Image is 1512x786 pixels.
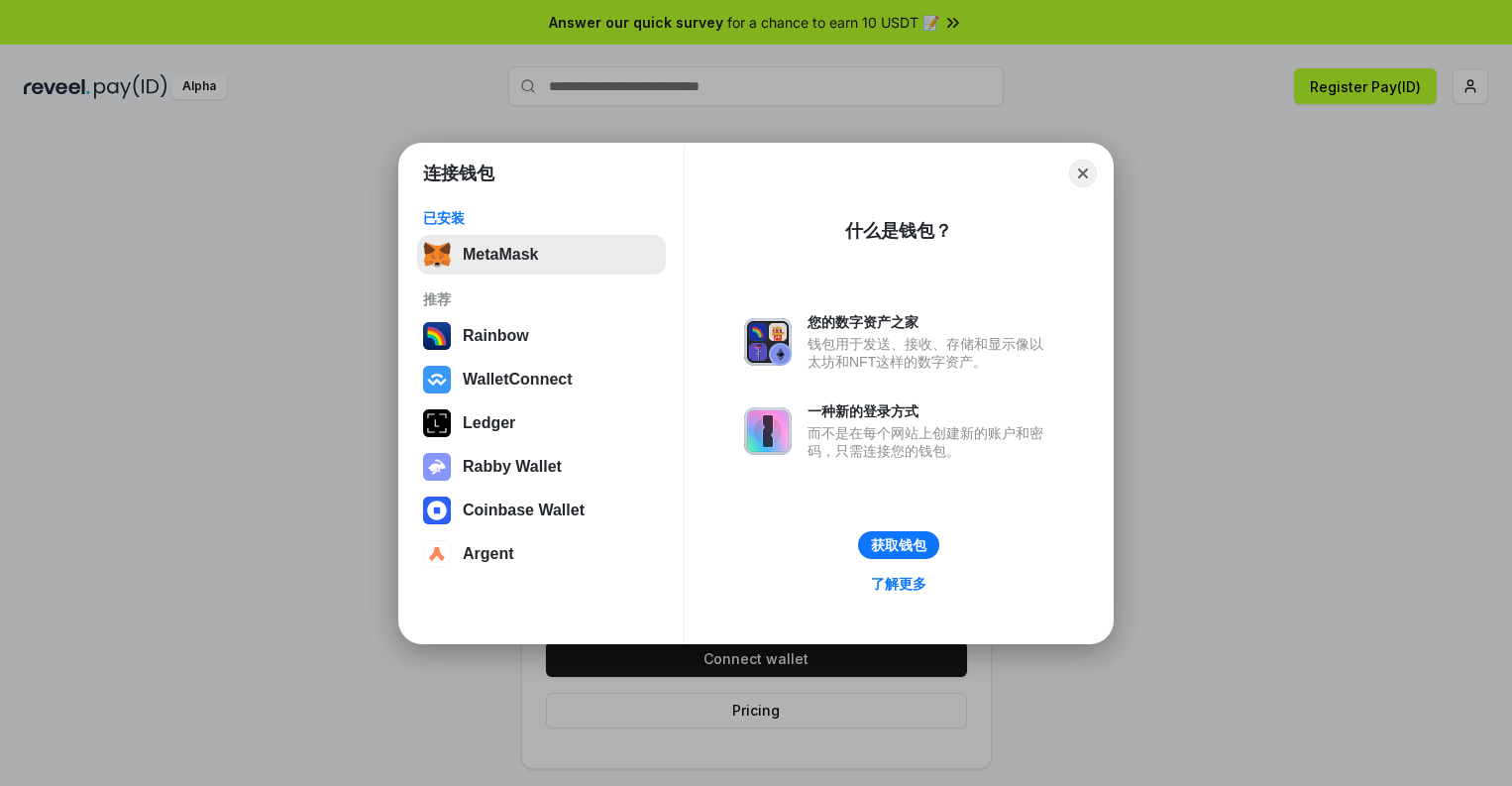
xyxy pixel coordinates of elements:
img: svg+xml,%3Csvg%20xmlns%3D%22http%3A%2F%2Fwww.w3.org%2F2000%2Fsvg%22%20fill%3D%22none%22%20viewBox... [744,407,792,455]
div: Rabby Wallet [463,458,562,476]
button: Rainbow [417,316,666,356]
button: Ledger [417,403,666,443]
div: 钱包用于发送、接收、存储和显示像以太坊和NFT这样的数字资产。 [808,335,1053,371]
button: WalletConnect [417,360,666,399]
div: WalletConnect [463,371,573,389]
button: Rabby Wallet [417,447,666,487]
div: 推荐 [423,290,660,308]
div: Rainbow [463,327,529,345]
button: 获取钱包 [858,531,939,559]
img: svg+xml,%3Csvg%20width%3D%2228%22%20height%3D%2228%22%20viewBox%3D%220%200%2028%2028%22%20fill%3D... [423,497,451,524]
button: Argent [417,534,666,574]
img: svg+xml,%3Csvg%20width%3D%2228%22%20height%3D%2228%22%20viewBox%3D%220%200%2028%2028%22%20fill%3D... [423,540,451,568]
div: 获取钱包 [871,536,926,554]
img: svg+xml,%3Csvg%20width%3D%2228%22%20height%3D%2228%22%20viewBox%3D%220%200%2028%2028%22%20fill%3D... [423,366,451,393]
button: Coinbase Wallet [417,491,666,530]
img: svg+xml,%3Csvg%20xmlns%3D%22http%3A%2F%2Fwww.w3.org%2F2000%2Fsvg%22%20fill%3D%22none%22%20viewBox... [423,453,451,481]
button: MetaMask [417,235,666,275]
button: Close [1069,160,1097,187]
img: svg+xml,%3Csvg%20width%3D%22120%22%20height%3D%22120%22%20viewBox%3D%220%200%20120%20120%22%20fil... [423,322,451,350]
div: 已安装 [423,209,660,227]
div: 一种新的登录方式 [808,402,1053,420]
img: svg+xml,%3Csvg%20fill%3D%22none%22%20height%3D%2233%22%20viewBox%3D%220%200%2035%2033%22%20width%... [423,241,451,269]
div: 而不是在每个网站上创建新的账户和密码，只需连接您的钱包。 [808,424,1053,460]
a: 了解更多 [859,571,938,597]
div: Coinbase Wallet [463,502,585,519]
img: svg+xml,%3Csvg%20xmlns%3D%22http%3A%2F%2Fwww.w3.org%2F2000%2Fsvg%22%20width%3D%2228%22%20height%3... [423,409,451,437]
div: 了解更多 [871,575,926,593]
div: Argent [463,545,514,563]
h1: 连接钱包 [423,162,494,185]
div: 什么是钱包？ [845,219,952,243]
img: svg+xml,%3Csvg%20xmlns%3D%22http%3A%2F%2Fwww.w3.org%2F2000%2Fsvg%22%20fill%3D%22none%22%20viewBox... [744,318,792,366]
div: MetaMask [463,246,538,264]
div: Ledger [463,414,515,432]
div: 您的数字资产之家 [808,313,1053,331]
